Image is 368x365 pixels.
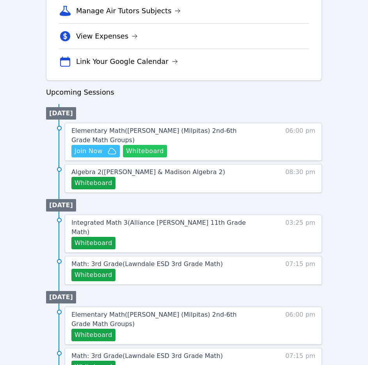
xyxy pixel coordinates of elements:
button: Whiteboard [71,177,116,189]
span: Math: 3rd Grade ( Lawndale ESD 3rd Grade Math ) [71,260,223,268]
button: Join Now [71,145,120,157]
span: 07:15 pm [285,259,315,281]
a: View Expenses [76,31,138,42]
span: 08:30 pm [285,168,315,189]
li: [DATE] [46,199,76,212]
li: [DATE] [46,291,76,303]
button: Whiteboard [71,329,116,341]
a: Integrated Math 3(Alliance [PERSON_NAME] 11th Grade Math) [71,218,254,237]
a: Math: 3rd Grade(Lawndale ESD 3rd Grade Math) [71,351,223,361]
span: 06:00 pm [285,126,315,157]
a: Elementary Math([PERSON_NAME] (Milpitas) 2nd-6th Grade Math Groups) [71,310,254,329]
a: Elementary Math([PERSON_NAME] (Milpitas) 2nd-6th Grade Math Groups) [71,126,254,145]
li: [DATE] [46,107,76,120]
span: Join Now [75,146,103,156]
span: Elementary Math ( [PERSON_NAME] (Milpitas) 2nd-6th Grade Math Groups ) [71,311,237,328]
a: Math: 3rd Grade(Lawndale ESD 3rd Grade Math) [71,259,223,269]
span: Math: 3rd Grade ( Lawndale ESD 3rd Grade Math ) [71,352,223,360]
button: Whiteboard [71,237,116,249]
a: Link Your Google Calendar [76,56,178,67]
span: Algebra 2 ( [PERSON_NAME] & Madison Algebra 2 ) [71,168,225,176]
button: Whiteboard [71,269,116,281]
span: 03:25 pm [285,218,315,249]
a: Manage Air Tutors Subjects [76,5,181,16]
h3: Upcoming Sessions [46,87,322,98]
span: 06:00 pm [285,310,315,341]
span: Integrated Math 3 ( Alliance [PERSON_NAME] 11th Grade Math ) [71,219,246,236]
a: Algebra 2([PERSON_NAME] & Madison Algebra 2) [71,168,225,177]
span: Elementary Math ( [PERSON_NAME] (Milpitas) 2nd-6th Grade Math Groups ) [71,127,237,144]
button: Whiteboard [123,145,167,157]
